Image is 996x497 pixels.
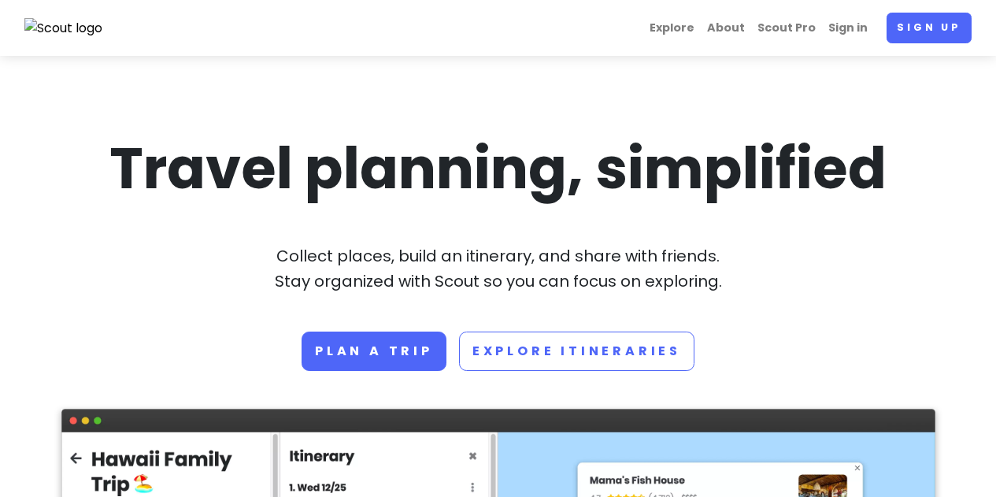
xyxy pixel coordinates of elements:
[751,13,822,43] a: Scout Pro
[61,132,935,206] h1: Travel planning, simplified
[701,13,751,43] a: About
[302,332,446,371] a: Plan a trip
[887,13,972,43] a: Sign up
[61,243,935,294] p: Collect places, build an itinerary, and share with friends. Stay organized with Scout so you can ...
[459,332,694,371] a: Explore Itineraries
[24,18,103,39] img: Scout logo
[822,13,874,43] a: Sign in
[643,13,701,43] a: Explore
